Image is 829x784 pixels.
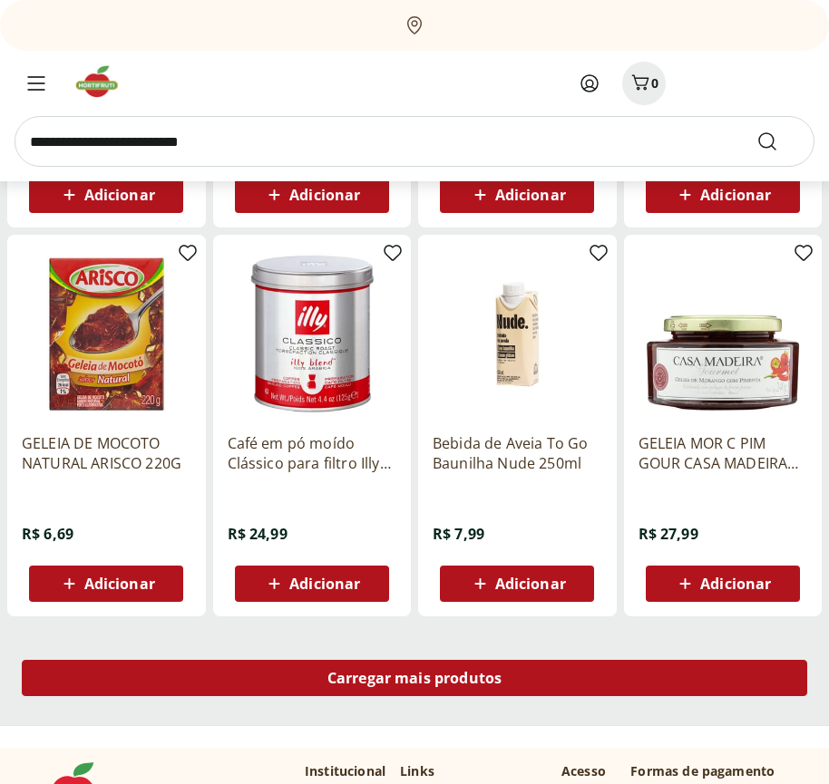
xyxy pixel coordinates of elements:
p: Acesso [561,762,606,780]
p: Institucional [305,762,385,780]
img: GELEIA DE MOCOTO NATURAL ARISCO 220G [22,249,191,419]
a: Café em pó moído Clássico para filtro Illy 125g [228,433,397,473]
span: R$ 6,69 [22,524,73,544]
img: Bebida de Aveia To Go Baunilha Nude 250ml [433,249,602,419]
button: Adicionar [646,177,800,213]
button: Adicionar [235,566,389,602]
button: Carrinho [622,62,666,105]
a: GELEIA DE MOCOTO NATURAL ARISCO 220G [22,433,191,473]
span: Adicionar [495,576,566,591]
span: Adicionar [495,188,566,202]
img: GELEIA MOR C PIM GOUR CASA MADEIRA 240G [639,249,808,419]
img: Café em pó moído Clássico para filtro Illy 125g [228,249,397,419]
button: Submit Search [756,131,800,152]
button: Adicionar [235,177,389,213]
button: Adicionar [440,177,594,213]
span: R$ 7,99 [433,524,484,544]
span: Adicionar [289,188,360,202]
a: Bebida de Aveia To Go Baunilha Nude 250ml [433,433,602,473]
span: Adicionar [700,576,771,591]
span: Adicionar [700,188,771,202]
button: Adicionar [646,566,800,602]
p: Formas de pagamento [630,762,793,780]
a: GELEIA MOR C PIM GOUR CASA MADEIRA 240G [639,433,808,473]
span: Carregar mais produtos [327,671,502,685]
span: Adicionar [84,576,155,591]
input: search [15,116,814,167]
img: Hortifruti [73,63,133,100]
a: Carregar mais produtos [22,660,807,703]
button: Adicionar [440,566,594,602]
span: Adicionar [289,576,360,591]
span: R$ 27,99 [639,524,698,544]
span: Adicionar [84,188,155,202]
button: Menu [15,62,58,105]
span: 0 [651,74,658,92]
button: Adicionar [29,177,183,213]
button: Adicionar [29,566,183,602]
span: R$ 24,99 [228,524,288,544]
